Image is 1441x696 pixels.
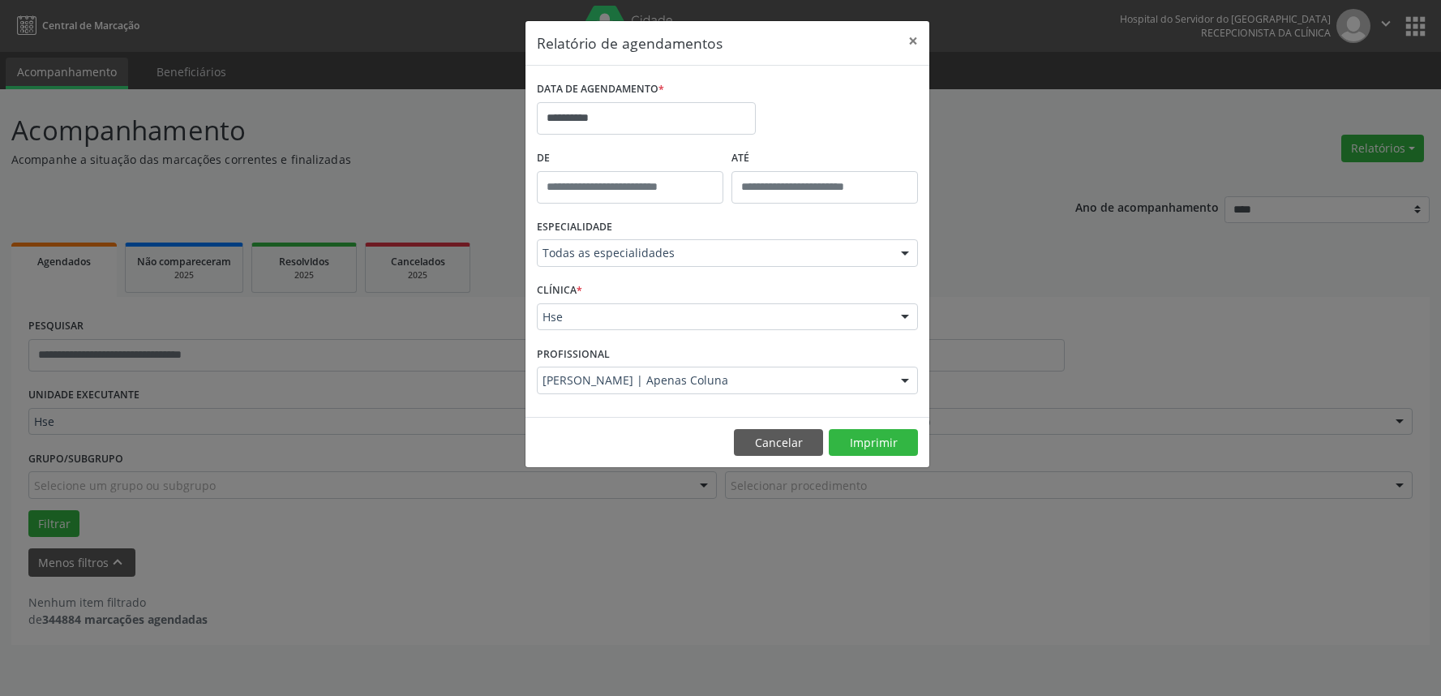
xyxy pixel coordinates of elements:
button: Close [897,21,929,61]
span: Hse [543,309,885,325]
h5: Relatório de agendamentos [537,32,723,54]
label: PROFISSIONAL [537,342,610,367]
button: Cancelar [734,429,823,457]
label: ATÉ [731,146,918,171]
label: ESPECIALIDADE [537,215,612,240]
span: Todas as especialidades [543,245,885,261]
label: DATA DE AGENDAMENTO [537,77,664,102]
button: Imprimir [829,429,918,457]
label: De [537,146,723,171]
span: [PERSON_NAME] | Apenas Coluna [543,372,885,389]
label: CLÍNICA [537,278,582,303]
